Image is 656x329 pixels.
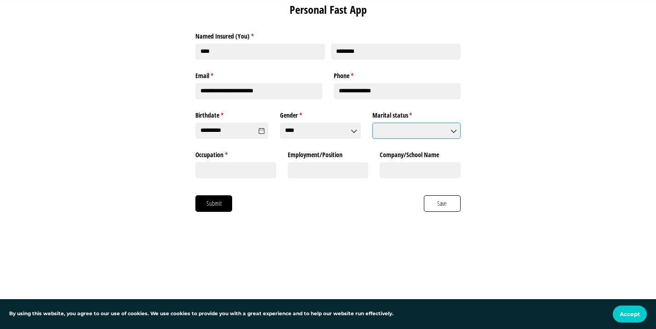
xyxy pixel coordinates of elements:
span: Accept [620,311,640,318]
p: By using this website, you agree to our use of cookies. We use cookies to provide you with a grea... [9,310,394,318]
input: First [195,44,325,60]
label: Email [195,68,322,80]
input: Last [331,44,461,60]
label: Phone [334,68,461,80]
span: Submit [206,199,222,209]
button: Accept [613,306,647,323]
label: Birthdate [195,108,268,120]
legend: Named Insured (You) [195,29,461,41]
button: Submit [195,195,232,212]
h1: Personal Fast App [195,2,461,17]
label: Employment/​Position [288,147,369,159]
label: Gender [280,108,361,120]
label: Company/​School Name [380,147,461,159]
span: Save [437,199,447,209]
label: Occupation [195,147,276,159]
button: Save [424,195,461,212]
label: Marital status [372,108,461,120]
